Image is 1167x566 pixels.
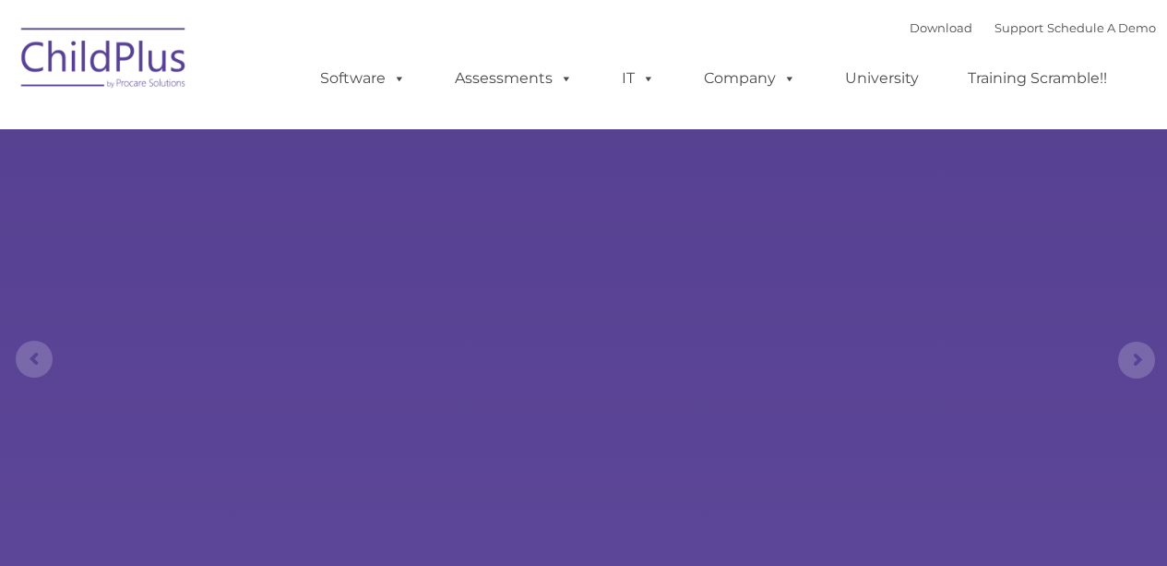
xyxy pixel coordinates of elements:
[910,20,972,35] a: Download
[603,60,673,97] a: IT
[436,60,591,97] a: Assessments
[12,15,196,107] img: ChildPlus by Procare Solutions
[949,60,1125,97] a: Training Scramble!!
[302,60,424,97] a: Software
[994,20,1043,35] a: Support
[1047,20,1156,35] a: Schedule A Demo
[827,60,937,97] a: University
[685,60,815,97] a: Company
[910,20,1156,35] font: |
